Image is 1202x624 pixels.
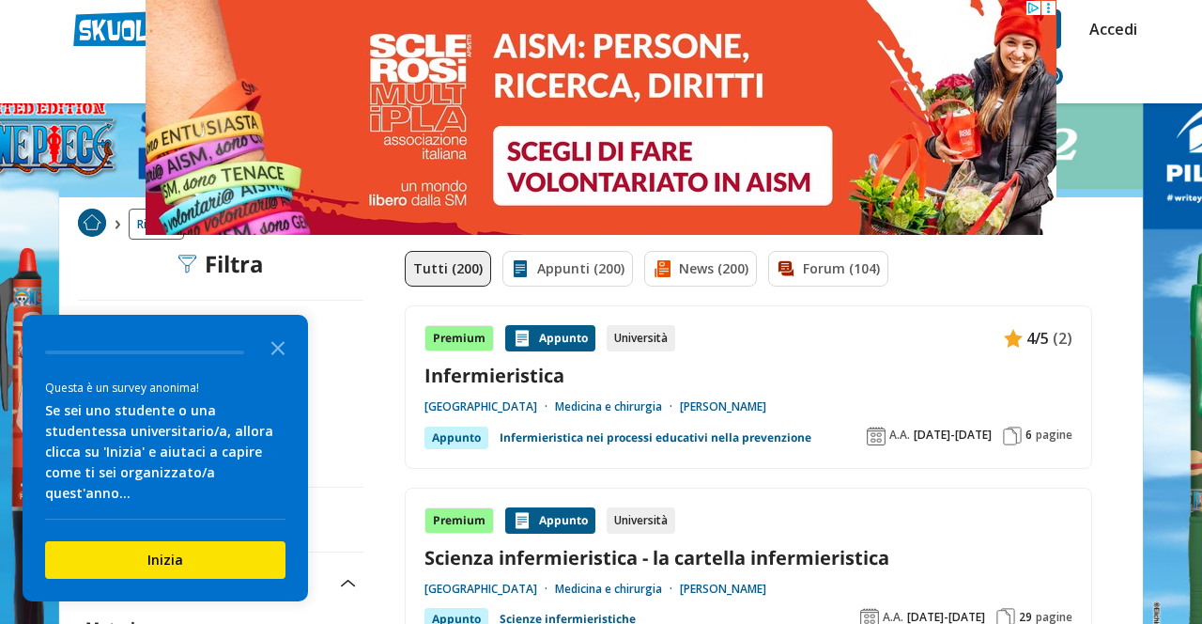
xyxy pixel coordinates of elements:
[424,545,1072,570] a: Scienza infermieristica - la cartella infermieristica
[178,255,197,273] img: Filtra filtri mobile
[653,259,671,278] img: News filtro contenuto
[424,582,555,597] a: [GEOGRAPHIC_DATA]
[889,428,910,443] span: A.A.
[607,325,675,351] div: Università
[424,325,494,351] div: Premium
[500,427,811,449] a: Infermieristica nei processi educativi nella prevenzione
[644,251,757,287] a: News (200)
[777,259,795,278] img: Forum filtro contenuto
[45,379,285,397] div: Questa è un survey anonima!
[1025,428,1032,443] span: 6
[424,427,488,449] div: Appunto
[424,507,494,534] div: Premium
[1004,329,1023,348] img: Appunti contenuto
[505,507,595,534] div: Appunto
[555,582,680,597] a: Medicina e chirurgia
[513,511,532,530] img: Appunti contenuto
[505,325,595,351] div: Appunto
[129,209,184,240] a: Ricerca
[45,400,285,504] div: Se sei uno studente o una studentessa universitario/a, allora clicca su 'Inizia' e aiutaci a capi...
[424,363,1072,388] a: Infermieristica
[405,251,491,287] a: Tutti (200)
[424,399,555,414] a: [GEOGRAPHIC_DATA]
[914,428,992,443] span: [DATE]-[DATE]
[1036,428,1072,443] span: pagine
[680,582,766,597] a: [PERSON_NAME]
[45,541,285,579] button: Inizia
[511,259,530,278] img: Appunti filtro contenuto
[867,427,886,445] img: Anno accademico
[680,399,766,414] a: [PERSON_NAME]
[78,209,106,237] img: Home
[555,399,680,414] a: Medicina e chirurgia
[513,329,532,348] img: Appunti contenuto
[1003,427,1022,445] img: Pagine
[768,251,888,287] a: Forum (104)
[23,315,308,601] div: Survey
[1089,9,1129,49] a: Accedi
[341,580,356,587] img: Apri e chiudi sezione
[259,328,297,366] button: Close the survey
[78,209,106,240] a: Home
[178,251,264,277] div: Filtra
[607,507,675,534] div: Università
[1053,326,1072,351] span: (2)
[502,251,633,287] a: Appunti (200)
[1026,326,1049,351] span: 4/5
